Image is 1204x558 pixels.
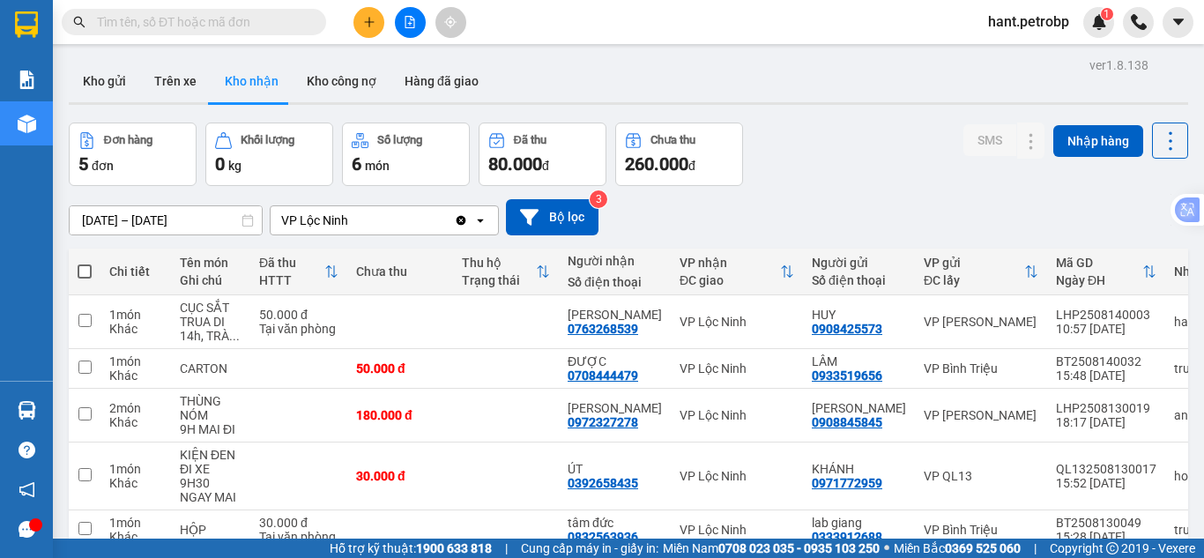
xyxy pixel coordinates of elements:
[109,462,162,476] div: 1 món
[812,256,906,270] div: Người gửi
[180,273,242,287] div: Ghi chú
[1056,516,1156,530] div: BT2508130049
[688,159,695,173] span: đ
[812,462,906,476] div: KHÁNH
[812,415,882,429] div: 0908845845
[109,530,162,544] div: Khác
[453,249,559,295] th: Toggle SortBy
[1106,542,1119,554] span: copyright
[228,159,242,173] span: kg
[812,308,906,322] div: HUY
[590,190,607,208] sup: 3
[18,401,36,420] img: warehouse-icon
[180,361,242,376] div: CARTON
[1056,368,1156,383] div: 15:48 [DATE]
[259,256,324,270] div: Đã thu
[353,7,384,38] button: plus
[505,539,508,558] span: |
[488,153,542,175] span: 80.000
[356,361,444,376] div: 50.000 đ
[568,415,638,429] div: 0972327278
[229,329,240,343] span: ...
[1163,7,1193,38] button: caret-down
[1056,273,1142,287] div: Ngày ĐH
[390,60,493,102] button: Hàng đã giao
[19,521,35,538] span: message
[350,212,352,229] input: Selected VP Lộc Ninh.
[15,11,38,38] img: logo-vxr
[514,134,546,146] div: Đã thu
[69,60,140,102] button: Kho gửi
[356,408,444,422] div: 180.000 đ
[479,123,606,186] button: Đã thu80.000đ
[109,322,162,336] div: Khác
[1047,249,1165,295] th: Toggle SortBy
[18,71,36,89] img: solution-icon
[293,60,390,102] button: Kho công nợ
[506,199,598,235] button: Bộ lọc
[462,256,536,270] div: Thu hộ
[680,256,780,270] div: VP nhận
[259,516,338,530] div: 30.000 đ
[663,539,880,558] span: Miền Nam
[1034,539,1037,558] span: |
[568,254,662,268] div: Người nhận
[1056,322,1156,336] div: 10:57 [DATE]
[356,469,444,483] div: 30.000 đ
[352,153,361,175] span: 6
[812,516,906,530] div: lab giang
[259,273,324,287] div: HTTT
[241,134,294,146] div: Khối lượng
[180,256,242,270] div: Tên món
[542,159,549,173] span: đ
[211,60,293,102] button: Kho nhận
[416,541,492,555] strong: 1900 633 818
[1056,476,1156,490] div: 15:52 [DATE]
[444,16,457,28] span: aim
[568,368,638,383] div: 0708444479
[974,11,1083,33] span: hant.petrobp
[568,354,662,368] div: ĐƯỢC
[330,539,492,558] span: Hỗ trợ kỹ thuật:
[812,354,906,368] div: LÂM
[109,401,162,415] div: 2 món
[109,308,162,322] div: 1 món
[924,469,1038,483] div: VP QL13
[109,516,162,530] div: 1 món
[435,7,466,38] button: aim
[680,523,794,537] div: VP Lộc Ninh
[521,539,658,558] span: Cung cấp máy in - giấy in:
[19,442,35,458] span: question-circle
[97,12,305,32] input: Tìm tên, số ĐT hoặc mã đơn
[671,249,803,295] th: Toggle SortBy
[180,422,242,436] div: 9H MAI ĐI
[180,315,242,343] div: TRUA DI 14h, TRÀY HƯ KHÔNG ĐỀN
[680,361,794,376] div: VP Lộc Ninh
[963,124,1016,156] button: SMS
[680,469,794,483] div: VP Lộc Ninh
[812,273,906,287] div: Số điện thoại
[568,308,662,322] div: ĐỖ LONG
[19,481,35,498] span: notification
[104,134,152,146] div: Đơn hàng
[180,462,242,504] div: ĐI XE 9H30 NGAY MAI
[568,322,638,336] div: 0763268539
[180,394,242,422] div: THÙNG NÓM
[259,530,338,544] div: Tại văn phòng
[1131,14,1147,30] img: phone-icon
[924,315,1038,329] div: VP [PERSON_NAME]
[18,115,36,133] img: warehouse-icon
[924,523,1038,537] div: VP Bình Triệu
[109,354,162,368] div: 1 món
[1053,125,1143,157] button: Nhập hàng
[342,123,470,186] button: Số lượng6món
[180,448,242,462] div: KIỆN ĐEN
[650,134,695,146] div: Chưa thu
[462,273,536,287] div: Trạng thái
[1171,14,1186,30] span: caret-down
[473,213,487,227] svg: open
[812,476,882,490] div: 0971772959
[615,123,743,186] button: Chưa thu260.000đ
[884,545,889,552] span: ⚪️
[404,16,416,28] span: file-add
